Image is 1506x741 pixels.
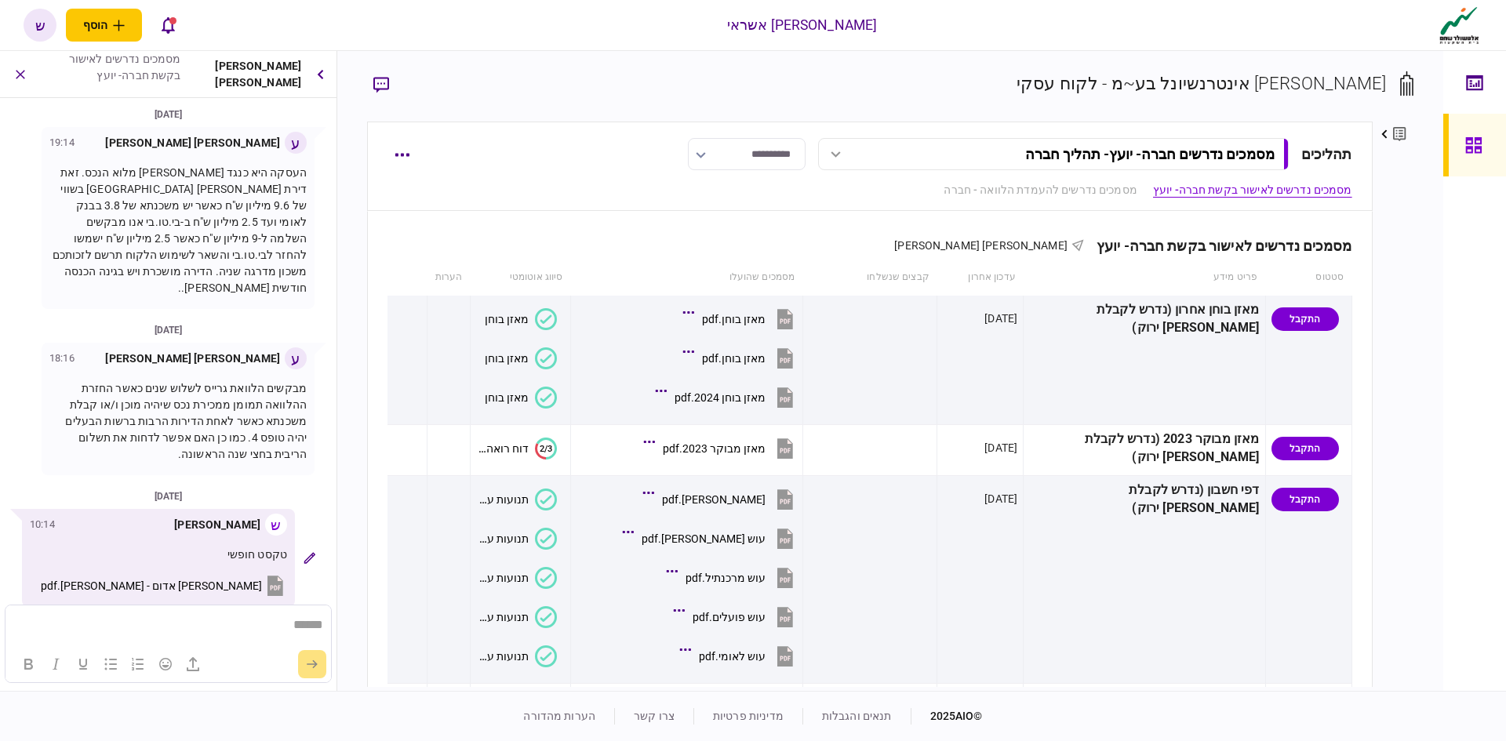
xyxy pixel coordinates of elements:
[1271,437,1339,460] div: התקבל
[1436,5,1482,45] img: client company logo
[1029,430,1259,467] div: מאזן מבוקר 2023 (נדרש לקבלת [PERSON_NAME] ירוק)
[699,650,766,663] div: עוש לאומי.pdf
[937,260,1024,296] th: עדכון אחרון
[476,532,529,545] div: תנועות עובר ושב
[686,340,797,376] button: מאזן בוחן.pdf
[151,9,184,42] button: פתח רשימת התראות
[476,489,557,510] button: תנועות עובר ושב
[1301,143,1352,165] div: תהליכים
[1271,488,1339,511] div: התקבל
[683,638,797,674] button: עוש לאומי.pdf
[485,387,557,409] button: מאזן בוחן
[662,493,766,506] div: עוש דיסקונט.pdf
[686,572,766,584] div: עוש מרכנתיל.pdf
[105,135,280,151] div: [PERSON_NAME] [PERSON_NAME]
[265,514,287,536] div: ש
[646,481,797,517] button: עוש דיסקונט.pdf
[152,653,179,675] button: Emojis
[125,653,151,675] button: Numbered list
[476,438,557,459] button: 2/3דוח רואה חשבון
[476,611,529,623] div: תנועות עובר ושב
[626,521,797,556] button: עוש מזרחי.pdf
[1017,71,1387,96] div: [PERSON_NAME] אינטרנשיונל בע~מ - לקוח עסקי
[702,352,766,365] div: מאזן בוחן.pdf
[174,517,260,533] div: [PERSON_NAME]
[677,599,797,634] button: עוש פועלים.pdf
[44,51,180,84] div: מסמכים נדרשים לאישור בקשת חברה- יועץ
[49,351,75,366] div: 18:16
[66,9,142,42] button: פתח תפריט להוספת לקוח
[285,132,307,154] div: ע
[634,710,675,722] a: צרו קשר
[663,442,766,455] div: מאזן מבוקר 2023.pdf
[485,308,557,330] button: מאזן בוחן
[675,391,766,404] div: מאזן בוחן 2024.pdf
[702,313,766,325] div: מאזן בוחן.pdf
[1153,182,1352,198] a: מסמכים נדרשים לאישור בקשת חברה- יועץ
[984,440,1017,456] div: [DATE]
[485,391,529,404] div: מאזן בוחן
[24,9,56,42] button: ש
[49,165,307,296] p: העסקה היא כנגד [PERSON_NAME] מלוא הנכס. זאת דירת [PERSON_NAME] [GEOGRAPHIC_DATA] בשווי של 9.6 מיל...
[476,650,529,663] div: תנועות עובר ושב
[984,311,1017,326] div: [DATE]
[6,488,330,505] div: [DATE]
[427,260,471,296] th: הערות
[485,313,529,325] div: מאזן בוחן
[1084,238,1352,254] div: מסמכים נדרשים לאישור בקשת חברה- יועץ
[15,653,42,675] button: Bold
[30,547,287,563] p: טקסט חופשי
[476,572,529,584] div: תנועות עובר ושב
[818,138,1289,170] button: מסמכים נדרשים חברה- יועץ- תהליך חברה
[41,574,287,598] button: [PERSON_NAME] אדום - [PERSON_NAME].pdf
[1271,307,1339,331] div: התקבל
[70,653,96,675] button: Underline
[485,352,529,365] div: מאזן בוחן
[894,239,1068,252] span: [PERSON_NAME] [PERSON_NAME]
[659,380,797,415] button: מאזן בוחן 2024.pdf
[471,260,571,296] th: סיווג אוטומטי
[642,532,766,545] div: עוש מזרחי.pdf
[540,443,552,453] text: 2/3
[1029,301,1259,337] div: מאזן בוחן אחרון (נדרש לקבלת [PERSON_NAME] ירוק)
[727,15,878,35] div: [PERSON_NAME] אשראי
[5,605,330,645] iframe: Rich Text Area
[42,653,69,675] button: Italic
[570,260,802,296] th: מסמכים שהועלו
[97,653,124,675] button: Bullet list
[647,430,797,466] button: מאזן מבוקר 2023.pdf
[1265,260,1351,296] th: סטטוס
[476,493,529,506] div: תנועות עובר ושב
[180,51,301,97] div: [PERSON_NAME] [PERSON_NAME]
[802,260,937,296] th: קבצים שנשלחו
[485,347,557,369] button: מאזן בוחן
[670,560,797,595] button: עוש מרכנתיל.pdf
[476,528,557,550] button: תנועות עובר ושב
[822,710,892,722] a: תנאים והגבלות
[105,351,280,367] div: [PERSON_NAME] [PERSON_NAME]
[1029,481,1259,518] div: דפי חשבון (נדרש לקבלת [PERSON_NAME] ירוק)
[285,347,307,369] div: ע
[30,517,55,532] div: 10:14
[1025,146,1275,162] div: מסמכים נדרשים חברה- יועץ - תהליך חברה
[6,106,330,123] div: [DATE]
[476,645,557,667] button: תנועות עובר ושב
[49,135,75,151] div: 19:14
[984,491,1017,507] div: [DATE]
[713,710,784,722] a: מדיניות פרטיות
[41,579,262,592] span: [PERSON_NAME] אדום - [PERSON_NAME].pdf
[1024,260,1265,296] th: פריט מידע
[476,606,557,628] button: תנועות עובר ושב
[944,182,1137,198] a: מסמכים נדרשים להעמדת הלוואה - חברה
[693,611,766,623] div: עוש פועלים.pdf
[911,708,983,725] div: © 2025 AIO
[476,567,557,589] button: תנועות עובר ושב
[6,321,330,339] div: [DATE]
[686,301,797,336] button: מאזן בוחן.pdf
[476,442,529,455] div: דוח רואה חשבון
[49,380,307,463] p: מבקשים הלוואת גרייס לשלוש שנים כאשר החזרת ההלוואה תמומן ממכירת נכס שיהיה מוכן ו/או קבלת משכנתא כא...
[523,710,595,722] a: הערות מהדורה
